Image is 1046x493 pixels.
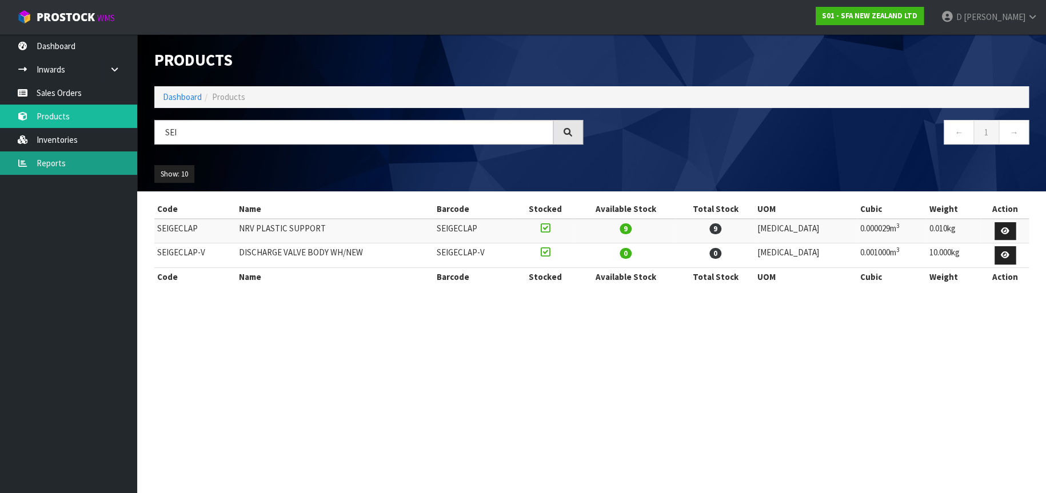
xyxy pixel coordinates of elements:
th: Action [981,267,1029,286]
span: D [956,11,961,22]
a: 1 [973,120,999,145]
nav: Page navigation [600,120,1029,148]
th: Total Stock [676,200,754,218]
th: Cubic [857,267,926,286]
button: Show: 10 [154,165,194,183]
th: Action [981,200,1029,218]
img: cube-alt.png [17,10,31,24]
th: Cubic [857,200,926,218]
span: [PERSON_NAME] [963,11,1025,22]
td: [MEDICAL_DATA] [754,219,857,243]
td: 0.000029m [857,219,926,243]
th: Available Stock [575,267,676,286]
td: 10.000kg [926,243,981,268]
th: Stocked [516,200,575,218]
span: Products [212,91,245,102]
th: Barcode [434,267,516,286]
th: Weight [926,200,981,218]
td: SEIGECLAP [434,219,516,243]
a: → [999,120,1029,145]
th: Weight [926,267,981,286]
th: Available Stock [575,200,676,218]
td: SEIGECLAP [154,219,236,243]
span: 0 [620,248,632,259]
td: SEIGECLAP-V [154,243,236,268]
span: 9 [620,223,632,234]
input: Search products [154,120,553,145]
td: SEIGECLAP-V [434,243,516,268]
td: [MEDICAL_DATA] [754,243,857,268]
th: UOM [754,267,857,286]
th: Stocked [516,267,575,286]
a: ← [944,120,974,145]
span: ProStock [37,10,95,25]
h1: Products [154,51,583,69]
small: WMS [97,13,115,23]
th: Name [236,200,434,218]
strong: S01 - SFA NEW ZEALAND LTD [822,11,917,21]
td: 0.010kg [926,219,981,243]
th: UOM [754,200,857,218]
span: 9 [709,223,721,234]
th: Name [236,267,434,286]
th: Barcode [434,200,516,218]
th: Total Stock [676,267,754,286]
th: Code [154,200,236,218]
th: Code [154,267,236,286]
td: NRV PLASTIC SUPPORT [236,219,434,243]
sup: 3 [896,222,900,230]
td: 0.001000m [857,243,926,268]
span: 0 [709,248,721,259]
sup: 3 [896,246,900,254]
a: Dashboard [163,91,202,102]
td: DISCHARGE VALVE BODY WH/NEW [236,243,434,268]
